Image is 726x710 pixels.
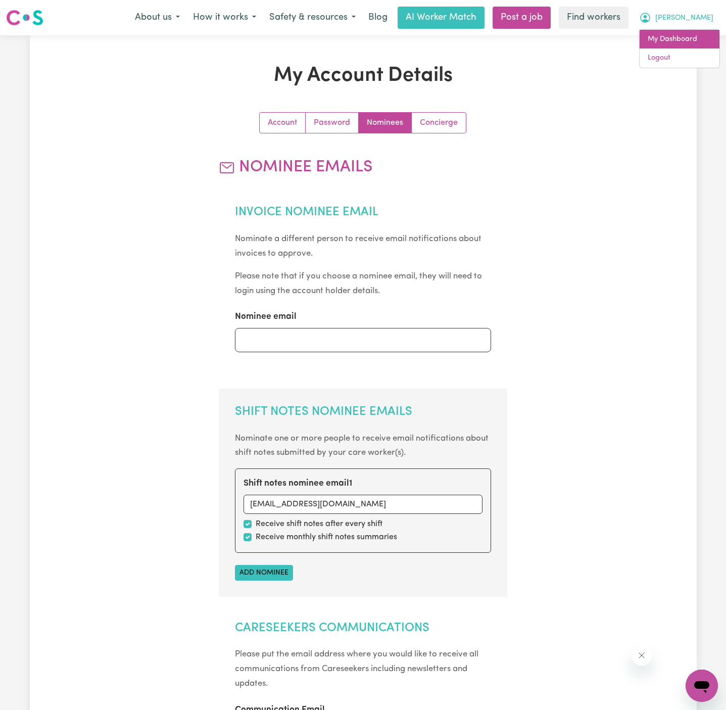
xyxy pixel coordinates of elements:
a: Find workers [559,7,628,29]
a: Post a job [493,7,551,29]
h2: Careseekers Communications [235,621,491,636]
h2: Shift Notes Nominee Emails [235,405,491,419]
label: Shift notes nominee email 1 [244,477,352,490]
a: Update your nominees [359,113,412,133]
div: My Account [639,29,720,68]
a: My Dashboard [640,30,719,49]
h2: Nominee Emails [219,158,507,177]
h1: My Account Details [147,64,579,88]
a: Logout [640,49,719,68]
small: Please note that if you choose a nominee email, they will need to login using the account holder ... [235,272,482,295]
img: Careseekers logo [6,9,43,27]
a: AI Worker Match [398,7,485,29]
small: Please put the email address where you would like to receive all communications from Careseekers ... [235,650,478,688]
h2: Invoice Nominee Email [235,205,491,220]
a: Update account manager [412,113,466,133]
small: Nominate a different person to receive email notifications about invoices to approve. [235,234,481,258]
a: Update your account [260,113,306,133]
label: Nominee email [235,310,297,323]
label: Receive monthly shift notes summaries [256,531,397,543]
small: Nominate one or more people to receive email notifications about shift notes submitted by your ca... [235,434,489,457]
iframe: Close message [632,645,652,666]
button: Safety & resources [263,7,362,28]
button: About us [128,7,186,28]
span: Need any help? [6,7,61,15]
a: Update your password [306,113,359,133]
label: Receive shift notes after every shift [256,518,382,530]
a: Careseekers logo [6,6,43,29]
iframe: Button to launch messaging window [686,670,718,702]
a: Blog [362,7,394,29]
button: How it works [186,7,263,28]
button: Add nominee [235,565,293,581]
span: [PERSON_NAME] [655,13,713,24]
button: My Account [633,7,720,28]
